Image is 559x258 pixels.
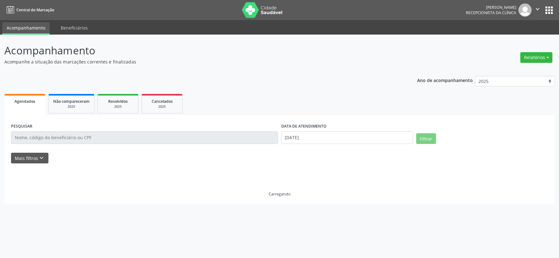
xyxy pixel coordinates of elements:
div: 2025 [146,104,178,109]
img: img [518,3,532,17]
p: Ano de acompanhamento [417,76,473,84]
input: Selecione um intervalo [281,131,413,144]
button: Mais filtroskeyboard_arrow_down [11,153,48,164]
input: Nome, código do beneficiário ou CPF [11,131,278,144]
i: keyboard_arrow_down [38,155,45,162]
span: Agendados [14,99,35,104]
button: Relatórios [520,52,552,63]
span: Central de Marcação [16,7,54,13]
a: Acompanhamento [2,22,50,35]
label: DATA DE ATENDIMENTO [281,122,327,131]
button:  [532,3,544,17]
button: apps [544,5,555,16]
a: Central de Marcação [4,5,54,15]
p: Acompanhamento [4,43,389,58]
span: Não compareceram [53,99,90,104]
span: Cancelados [152,99,173,104]
p: Acompanhe a situação das marcações correntes e finalizadas [4,58,389,65]
div: 2025 [53,104,90,109]
div: [PERSON_NAME] [466,5,516,10]
a: Beneficiários [56,22,92,33]
button: Filtrar [416,133,436,144]
i:  [534,6,541,13]
div: Carregando [269,191,290,197]
label: PESQUISAR [11,122,32,131]
span: Recepcionista da clínica [466,10,516,15]
span: Resolvidos [108,99,128,104]
div: 2025 [102,104,134,109]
